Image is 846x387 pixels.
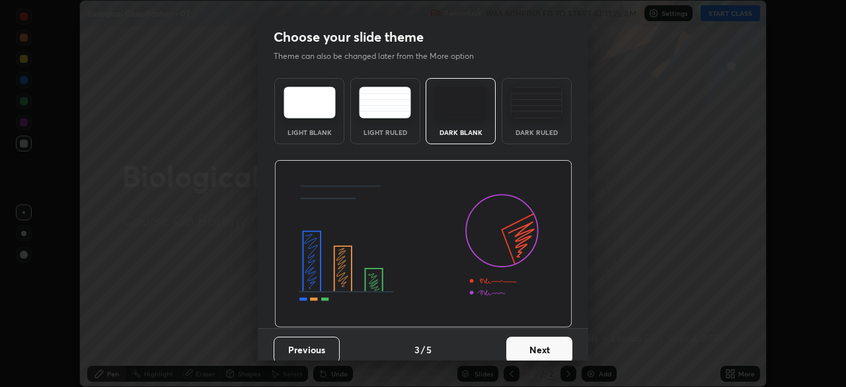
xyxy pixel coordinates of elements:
img: darkRuledTheme.de295e13.svg [510,87,562,118]
div: Dark Blank [434,129,487,136]
button: Previous [274,337,340,363]
img: lightTheme.e5ed3b09.svg [284,87,336,118]
h4: 5 [426,343,432,357]
h2: Choose your slide theme [274,28,424,46]
p: Theme can also be changed later from the More option [274,50,488,62]
div: Dark Ruled [510,129,563,136]
img: darkTheme.f0cc69e5.svg [435,87,487,118]
h4: 3 [414,343,420,357]
div: Light Blank [283,129,336,136]
h4: / [421,343,425,357]
div: Light Ruled [359,129,412,136]
button: Next [506,337,572,363]
img: darkThemeBanner.d06ce4a2.svg [274,160,572,328]
img: lightRuledTheme.5fabf969.svg [359,87,411,118]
